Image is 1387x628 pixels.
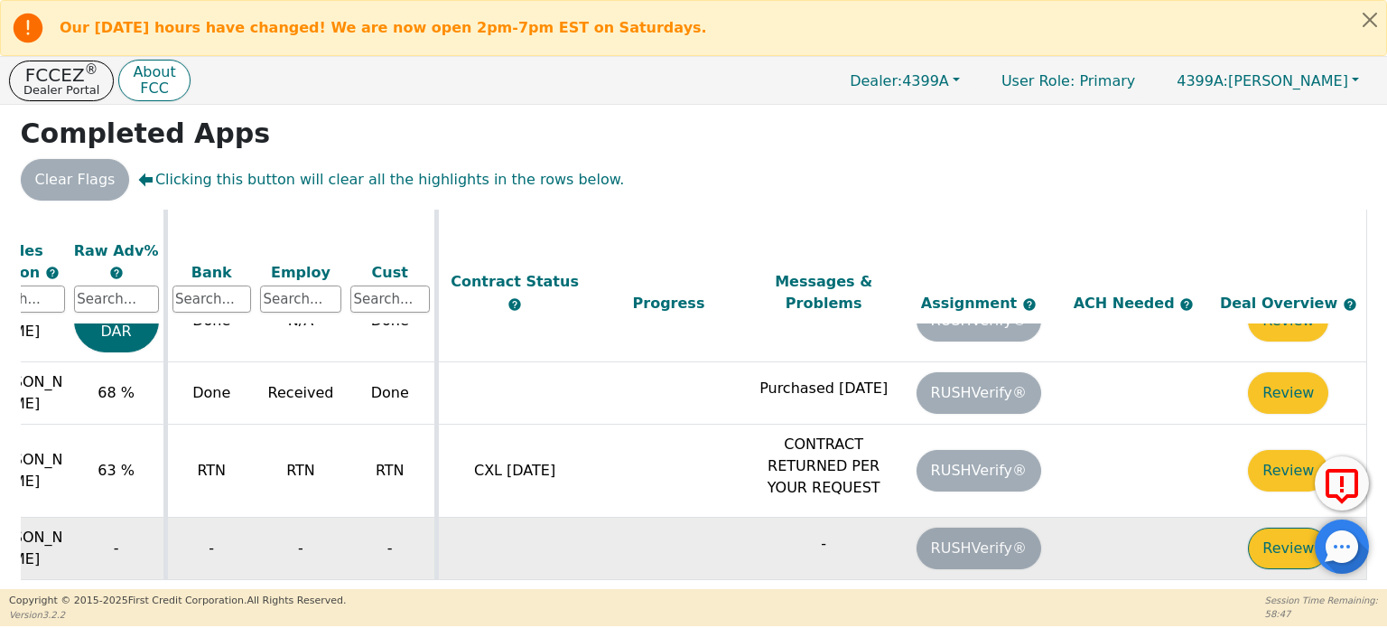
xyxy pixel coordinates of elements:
[350,286,430,313] input: Search...
[165,518,256,580] td: -
[118,60,190,102] button: AboutFCC
[1265,607,1378,621] p: 58:47
[260,261,341,283] div: Employ
[750,434,897,499] p: CONTRACT RETURNED PER YOUR REQUEST
[9,608,346,622] p: Version 3.2.2
[133,65,175,80] p: About
[74,241,159,258] span: Raw Adv%
[1248,450,1328,492] button: Review
[23,66,99,84] p: FCCEZ
[165,425,256,518] td: RTN
[346,362,436,425] td: Done
[436,425,591,518] td: CXL [DATE]
[750,271,897,314] div: Messages & Problems
[1177,72,1348,89] span: [PERSON_NAME]
[346,425,436,518] td: RTN
[98,462,135,479] span: 63 %
[74,286,159,313] input: Search...
[1265,594,1378,607] p: Session Time Remaining:
[256,518,346,580] td: -
[831,67,979,95] button: Dealer:4399A
[850,72,902,89] span: Dealer:
[256,425,346,518] td: RTN
[596,293,742,314] div: Progress
[1220,295,1357,312] span: Deal Overview
[850,72,949,89] span: 4399A
[983,63,1153,98] a: User Role: Primary
[172,286,252,313] input: Search...
[172,261,252,283] div: Bank
[346,518,436,580] td: -
[23,84,99,96] p: Dealer Portal
[750,533,897,555] p: -
[9,61,114,101] button: FCCEZ®Dealer Portal
[1315,456,1369,511] button: Report Error to FCC
[451,273,579,290] span: Contract Status
[247,595,346,606] span: All Rights Reserved.
[85,61,98,78] sup: ®
[21,117,271,149] strong: Completed Apps
[1001,72,1075,89] span: User Role :
[256,362,346,425] td: Received
[98,384,135,401] span: 68 %
[260,286,341,313] input: Search...
[9,594,346,609] p: Copyright © 2015- 2025 First Credit Corporation.
[750,378,897,399] p: Purchased [DATE]
[138,169,624,191] span: Clicking this button will clear all the highlights in the rows below.
[114,539,119,557] span: -
[1158,67,1378,95] button: 4399A:[PERSON_NAME]
[1248,528,1328,569] button: Review
[1074,295,1180,312] span: ACH Needed
[165,362,256,425] td: Done
[60,19,707,36] b: Our [DATE] hours have changed! We are now open 2pm-7pm EST on Saturdays.
[921,295,1022,312] span: Assignment
[1248,372,1328,414] button: Review
[983,63,1153,98] p: Primary
[133,81,175,96] p: FCC
[1354,1,1386,38] button: Close alert
[1177,72,1228,89] span: 4399A:
[350,261,430,283] div: Cust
